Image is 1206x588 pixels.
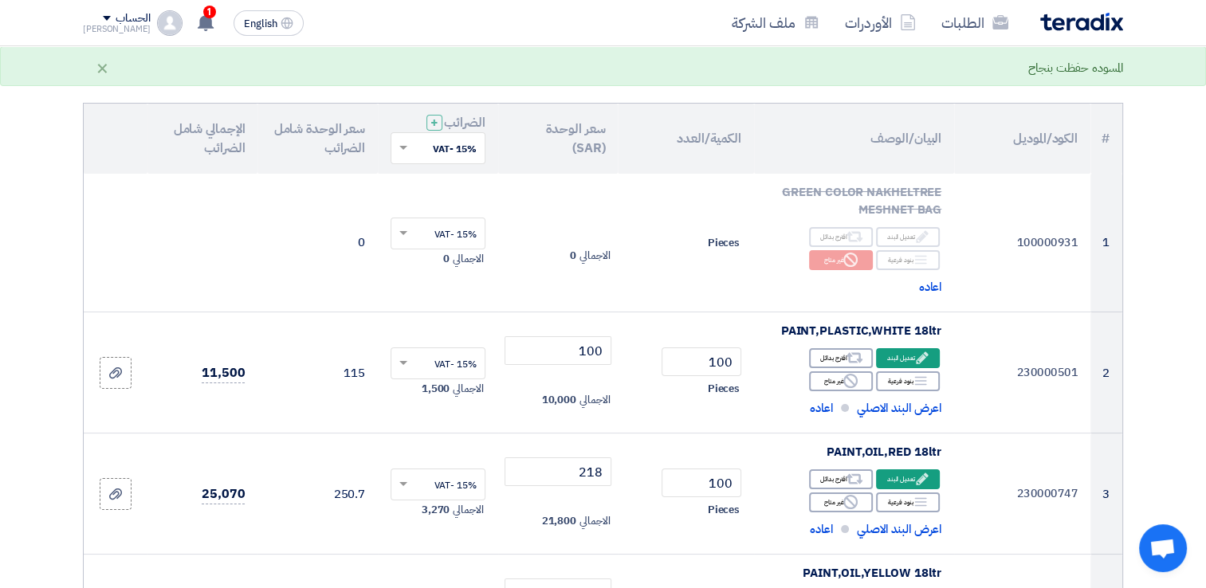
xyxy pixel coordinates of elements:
[391,468,485,500] ng-select: VAT
[876,227,940,247] div: تعديل البند
[618,104,754,174] th: الكمية/العدد
[391,347,485,379] ng-select: VAT
[767,443,941,461] div: PAINT,OIL,RED 18ltr
[809,469,873,489] div: اقترح بدائل
[453,381,483,397] span: الاجمالي
[929,4,1021,41] a: الطلبات
[378,104,498,174] th: الضرائب
[579,248,610,264] span: الاجمالي
[809,227,873,247] div: اقترح بدائل
[505,336,612,365] input: أدخل سعر الوحدة
[202,363,245,383] span: 11,500
[157,10,183,36] img: profile_test.png
[579,513,610,529] span: الاجمالي
[708,381,740,397] span: Pieces
[809,492,873,512] div: غير متاح
[443,251,450,267] span: 0
[257,312,378,433] td: 115
[876,250,940,270] div: بنود فرعية
[708,502,740,518] span: Pieces
[257,174,378,312] td: 0
[1028,59,1123,77] div: المسوده حفظت بنجاح
[954,433,1090,555] td: 230000747
[809,250,873,270] div: غير متاح
[810,399,833,417] span: اعاده
[234,10,304,36] button: English
[116,12,150,25] div: الحساب
[257,104,378,174] th: سعر الوحدة شامل الضرائب
[1040,13,1123,31] img: Teradix logo
[542,513,576,529] span: 21,800
[954,312,1090,433] td: 230000501
[202,484,245,504] span: 25,070
[662,468,741,497] input: RFQ_STEP1.ITEMS.2.AMOUNT_TITLE
[782,183,941,219] span: GREEN COLOR NAKHELTREE MESHNET BAG
[876,348,940,368] div: تعديل البند
[809,371,873,391] div: غير متاح
[876,469,940,489] div: تعديل البند
[832,4,929,41] a: الأوردرات
[453,502,483,518] span: الاجمالي
[203,6,216,18] span: 1
[422,381,450,397] span: 1,500
[1090,104,1122,174] th: #
[876,492,940,512] div: بنود فرعية
[754,104,954,174] th: البيان/الوصف
[954,174,1090,312] td: 100000931
[876,371,940,391] div: بنود فرعية
[810,520,833,539] span: اعاده
[1090,433,1122,555] td: 3
[708,235,740,251] span: Pieces
[1139,524,1187,572] div: Open chat
[1090,174,1122,312] td: 1
[391,218,485,249] ng-select: VAT
[96,58,109,77] div: ×
[498,104,619,174] th: سعر الوحدة (SAR)
[422,502,450,518] span: 3,270
[954,104,1090,174] th: الكود/الموديل
[1090,312,1122,433] td: 2
[505,457,612,486] input: أدخل سعر الوحدة
[453,251,483,267] span: الاجمالي
[430,113,438,132] span: +
[767,564,941,582] div: PAINT,OIL,YELLOW 18ltr
[767,322,941,340] div: PAINT,PLASTIC,WHITE 18ltr
[244,18,277,29] span: English
[662,347,741,376] input: RFQ_STEP1.ITEMS.2.AMOUNT_TITLE
[719,4,832,41] a: ملف الشركة
[579,392,610,408] span: الاجمالي
[542,392,576,408] span: 10,000
[919,278,942,296] span: اعاده
[857,399,941,417] span: اعرض البند الاصلي
[147,104,257,174] th: الإجمالي شامل الضرائب
[857,520,941,539] span: اعرض البند الاصلي
[257,433,378,555] td: 250.7
[809,348,873,368] div: اقترح بدائل
[83,25,151,33] div: [PERSON_NAME]
[570,248,576,264] span: 0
